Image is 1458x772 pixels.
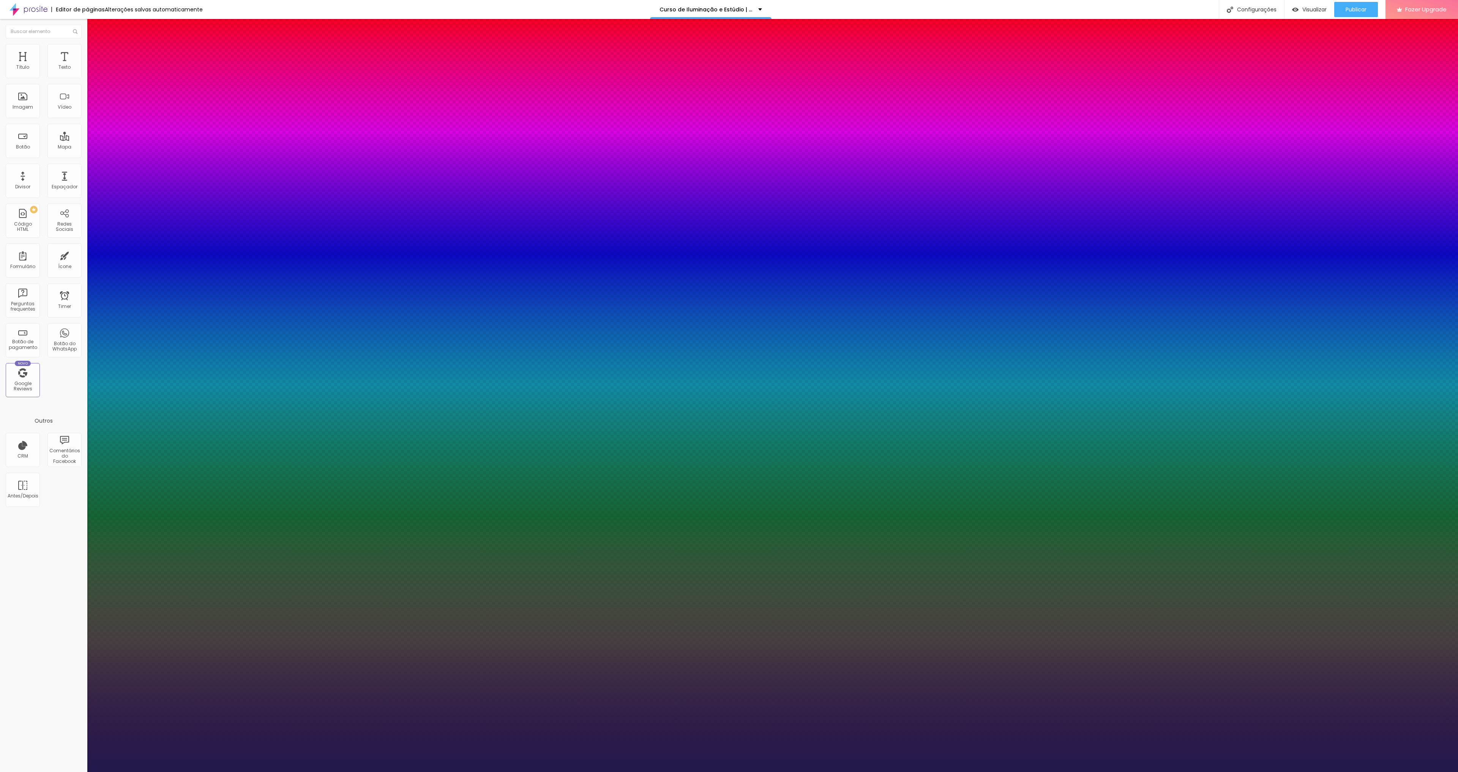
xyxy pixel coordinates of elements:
div: Comentários do Facebook [49,448,79,464]
div: Redes Sociais [49,221,79,232]
div: Novo [15,361,31,366]
div: Espaçador [52,184,77,189]
div: Mapa [58,144,71,150]
span: Fazer Upgrade [1405,6,1447,13]
div: Imagem [13,104,33,110]
div: CRM [17,453,28,459]
div: Divisor [15,184,30,189]
button: Publicar [1334,2,1378,17]
div: Ícone [58,264,71,269]
div: Google Reviews [8,381,38,392]
div: Botão de pagamento [8,339,38,350]
div: Vídeo [58,104,71,110]
div: Botão [16,144,30,150]
img: Icone [1227,6,1233,13]
div: Alterações salvas automaticamente [105,7,203,12]
div: Botão do WhatsApp [49,341,79,352]
div: Antes/Depois [8,493,38,499]
div: Perguntas frequentes [8,301,38,312]
img: view-1.svg [1292,6,1299,13]
button: Visualizar [1284,2,1334,17]
div: Título [16,65,29,70]
div: Timer [58,304,71,309]
p: Curso de Iluminação e Estúdio | Aprenda tudo sobre Flash | Contagem BH [660,7,753,12]
div: Formulário [10,264,35,269]
div: Código HTML [8,221,38,232]
span: Visualizar [1302,6,1327,13]
div: Texto [58,65,71,70]
span: Publicar [1346,6,1366,13]
div: Editor de páginas [51,7,105,12]
img: Icone [73,29,77,34]
input: Buscar elemento [6,25,82,38]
